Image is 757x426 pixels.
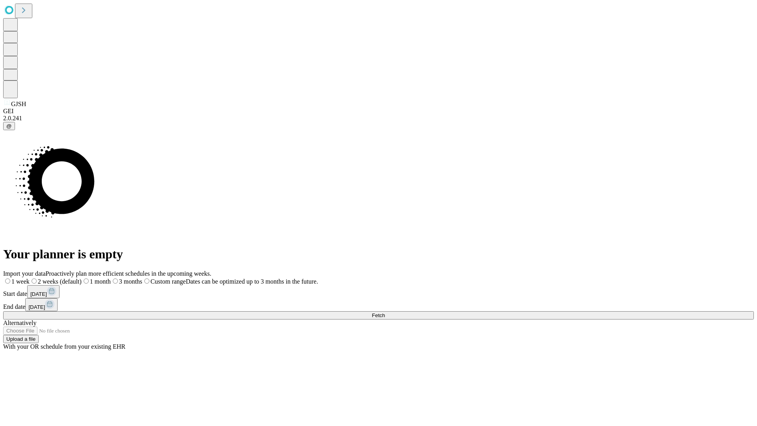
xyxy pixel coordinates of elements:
span: 3 months [119,278,142,285]
span: Import your data [3,270,46,277]
span: [DATE] [30,291,47,297]
button: [DATE] [27,285,60,298]
span: 2 weeks (default) [38,278,82,285]
span: Custom range [151,278,186,285]
div: End date [3,298,754,311]
button: Fetch [3,311,754,319]
div: 2.0.241 [3,115,754,122]
button: [DATE] [25,298,58,311]
div: GEI [3,108,754,115]
input: 1 week [5,278,10,284]
span: Fetch [372,312,385,318]
span: Proactively plan more efficient schedules in the upcoming weeks. [46,270,211,277]
input: 3 months [113,278,118,284]
div: Start date [3,285,754,298]
button: @ [3,122,15,130]
h1: Your planner is empty [3,247,754,262]
span: 1 week [11,278,30,285]
span: Dates can be optimized up to 3 months in the future. [186,278,318,285]
span: @ [6,123,12,129]
input: 2 weeks (default) [32,278,37,284]
input: Custom rangeDates can be optimized up to 3 months in the future. [144,278,149,284]
span: Alternatively [3,319,36,326]
input: 1 month [84,278,89,284]
span: [DATE] [28,304,45,310]
span: GJSH [11,101,26,107]
button: Upload a file [3,335,39,343]
span: With your OR schedule from your existing EHR [3,343,125,350]
span: 1 month [90,278,111,285]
